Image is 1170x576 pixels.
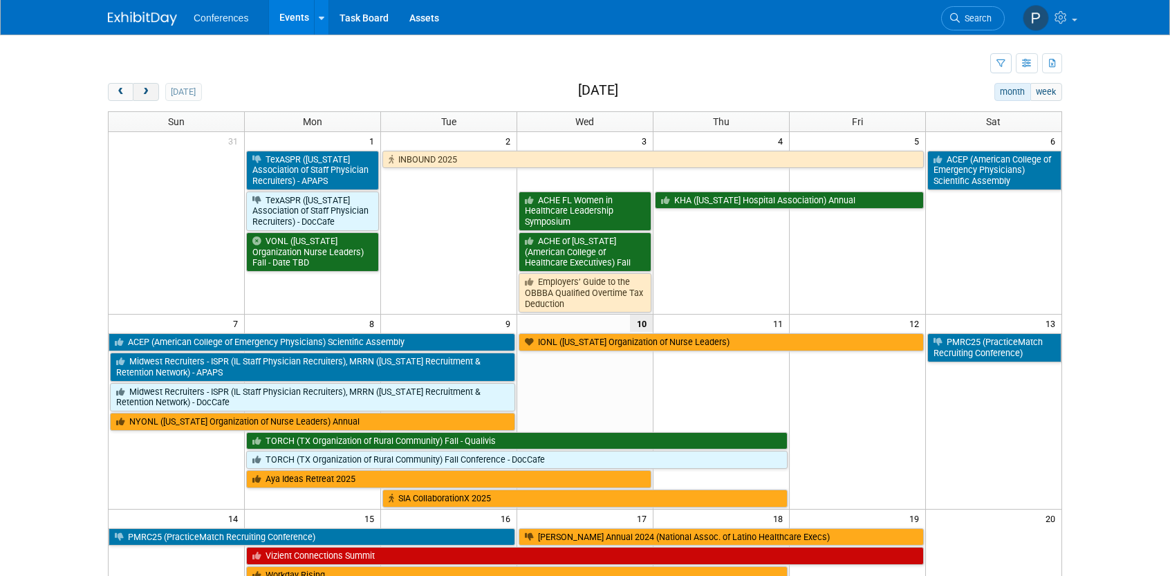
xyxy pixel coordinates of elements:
h2: [DATE] [578,83,618,98]
img: Priscilla Wheeler [1023,5,1049,31]
span: Sun [168,116,185,127]
a: Search [941,6,1005,30]
a: Employers’ Guide to the OBBBA Qualified Overtime Tax Deduction [519,273,651,313]
span: 10 [630,315,653,332]
a: Midwest Recruiters - ISPR (IL Staff Physician Recruiters), MRRN ([US_STATE] Recruitment & Retenti... [110,383,515,411]
span: 7 [232,315,244,332]
span: 4 [777,132,789,149]
a: TexASPR ([US_STATE] Association of Staff Physician Recruiters) - APAPS [246,151,379,190]
a: KHA ([US_STATE] Hospital Association) Annual [655,192,924,210]
a: ACHE of [US_STATE] (American College of Healthcare Executives) Fall [519,232,651,272]
span: 16 [499,510,517,527]
a: Aya Ideas Retreat 2025 [246,470,651,488]
img: ExhibitDay [108,12,177,26]
a: SIA CollaborationX 2025 [382,490,788,508]
span: 18 [772,510,789,527]
span: 12 [908,315,925,332]
a: TORCH (TX Organization of Rural Community) Fall Conference - DocCafe [246,451,787,469]
span: 1 [368,132,380,149]
button: month [994,83,1031,101]
span: 20 [1044,510,1061,527]
span: 19 [908,510,925,527]
span: 6 [1049,132,1061,149]
span: Sat [986,116,1001,127]
a: INBOUND 2025 [382,151,923,169]
button: [DATE] [165,83,202,101]
span: 8 [368,315,380,332]
span: Mon [303,116,322,127]
span: Search [960,13,992,24]
a: IONL ([US_STATE] Organization of Nurse Leaders) [519,333,924,351]
span: 11 [772,315,789,332]
a: Vizient Connections Summit [246,547,923,565]
span: Fri [852,116,863,127]
span: Wed [575,116,594,127]
a: NYONL ([US_STATE] Organization of Nurse Leaders) Annual [110,413,515,431]
span: 17 [635,510,653,527]
button: prev [108,83,133,101]
span: 3 [640,132,653,149]
a: TORCH (TX Organization of Rural Community) Fall - Qualivis [246,432,787,450]
a: ACEP (American College of Emergency Physicians) Scientific Assembly [109,333,515,351]
span: 5 [913,132,925,149]
span: Tue [441,116,456,127]
span: 15 [363,510,380,527]
span: Thu [713,116,730,127]
a: PMRC25 (PracticeMatch Recruiting Conference) [109,528,515,546]
span: 2 [504,132,517,149]
a: ACHE FL Women in Healthcare Leadership Symposium [519,192,651,231]
span: 31 [227,132,244,149]
a: PMRC25 (PracticeMatch Recruiting Conference) [927,333,1061,362]
a: VONL ([US_STATE] Organization Nurse Leaders) Fall - Date TBD [246,232,379,272]
button: week [1030,83,1062,101]
span: Conferences [194,12,248,24]
span: 13 [1044,315,1061,332]
button: next [133,83,158,101]
a: Midwest Recruiters - ISPR (IL Staff Physician Recruiters), MRRN ([US_STATE] Recruitment & Retenti... [110,353,515,381]
span: 9 [504,315,517,332]
span: 14 [227,510,244,527]
a: ACEP (American College of Emergency Physicians) Scientific Assembly [927,151,1061,190]
a: TexASPR ([US_STATE] Association of Staff Physician Recruiters) - DocCafe [246,192,379,231]
a: [PERSON_NAME] Annual 2024 (National Assoc. of Latino Healthcare Execs) [519,528,924,546]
